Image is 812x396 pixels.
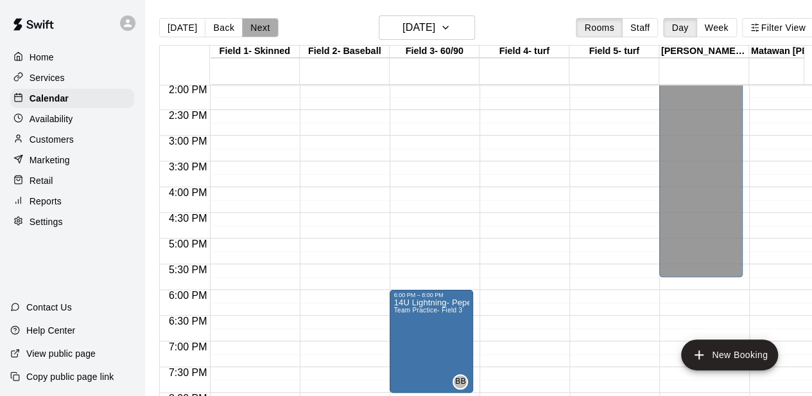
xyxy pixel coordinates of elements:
a: Calendar [10,89,134,108]
p: Home [30,51,54,64]
a: Home [10,48,134,67]
a: Reports [10,192,134,211]
div: Field 5- turf [569,46,659,58]
a: Availability [10,109,134,129]
p: Services [30,71,65,84]
a: Retail [10,171,134,190]
button: Day [663,18,696,37]
button: Week [696,18,737,37]
span: 3:00 PM [166,136,211,147]
span: 4:30 PM [166,213,211,224]
span: Brian Burns [458,374,468,390]
p: Reports [30,195,62,208]
div: 6:00 PM – 8:00 PM [393,292,469,298]
span: 5:30 PM [166,264,211,275]
span: 7:00 PM [166,341,211,352]
h6: [DATE] [402,19,435,37]
span: 3:30 PM [166,161,211,172]
span: 2:00 PM [166,84,211,95]
div: Field 2- Baseball [300,46,390,58]
p: Customers [30,133,74,146]
p: Help Center [26,324,75,337]
a: Services [10,68,134,87]
span: 7:30 PM [166,367,211,378]
a: Marketing [10,150,134,170]
button: Back [205,18,243,37]
button: Staff [622,18,659,37]
span: 6:00 PM [166,290,211,301]
button: [DATE] [159,18,205,37]
span: BB [455,375,466,388]
button: add [681,339,778,370]
button: Next [242,18,278,37]
div: [PERSON_NAME] Park Snack Stand [659,46,749,58]
button: [DATE] [379,15,475,40]
div: Field 4- turf [479,46,569,58]
span: 6:30 PM [166,316,211,327]
span: 5:00 PM [166,239,211,249]
div: Brian Burns [453,374,468,390]
div: 6:00 PM – 8:00 PM: 14U Lightning- Pepe [390,290,473,393]
span: 2:30 PM [166,110,211,121]
p: Contact Us [26,301,72,314]
p: Availability [30,113,73,125]
div: Field 1- Skinned [210,46,300,58]
p: Copy public page link [26,370,114,383]
span: 4:00 PM [166,187,211,198]
div: Field 3- 60/90 [390,46,479,58]
p: View public page [26,347,96,360]
p: Calendar [30,92,69,105]
button: Rooms [576,18,622,37]
a: Customers [10,130,134,149]
a: Settings [10,212,134,231]
p: Marketing [30,154,70,166]
p: Settings [30,215,63,228]
span: Team Practice- Field 3 [393,307,462,314]
p: Retail [30,174,53,187]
